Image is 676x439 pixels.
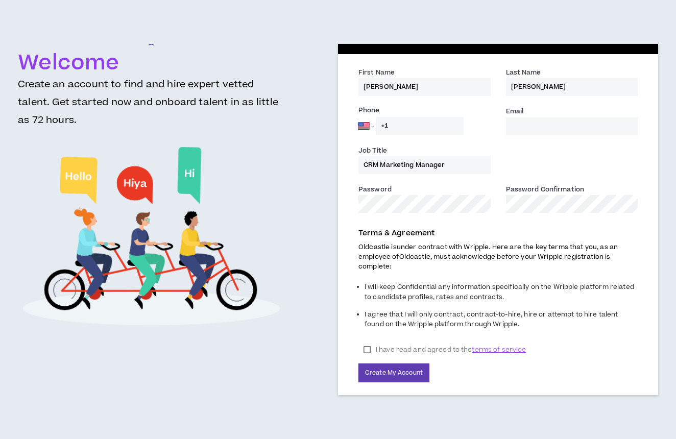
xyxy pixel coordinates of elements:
li: I will keep Confidential any information specifically on the Wripple platform related to candidat... [365,280,638,307]
label: Last Name [506,68,541,79]
label: I have read and agreed to the [358,342,531,357]
span: terms of service [472,345,526,355]
label: Job Title [358,146,387,157]
p: Oldcastle is under contract with Wripple. Here are the key terms that you, as an employee of Oldc... [358,242,638,272]
li: I agree that I will only contract, contract-to-hire, hire or attempt to hire talent found on the ... [365,307,638,334]
label: First Name [358,68,395,79]
button: Create My Account [358,363,429,382]
h3: Create an account to find and hire expert vetted talent. Get started now and onboard talent in as... [18,76,285,137]
label: Phone [358,106,491,117]
h1: Welcome [18,51,285,76]
label: Password [358,185,392,196]
label: Password Confirmation [506,185,585,196]
p: Terms & Agreement [358,228,638,239]
label: Email [506,107,524,118]
img: Welcome to Wripple [22,137,281,335]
